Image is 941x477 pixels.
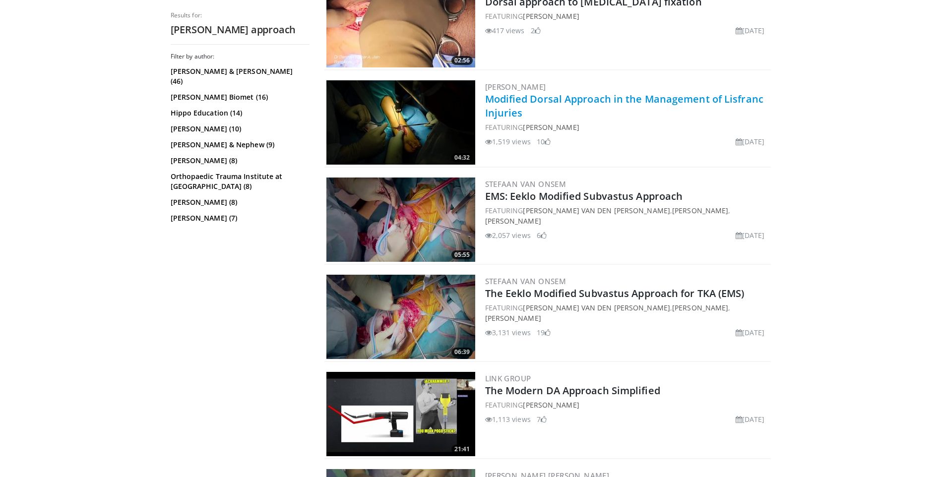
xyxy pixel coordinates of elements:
[171,156,307,166] a: [PERSON_NAME] (8)
[451,250,473,259] span: 05:55
[523,122,579,132] a: [PERSON_NAME]
[485,136,531,147] li: 1,519 views
[326,178,475,262] img: 808cc65d-1898-42b4-bfa2-c384e2472b59.300x170_q85_crop-smart_upscale.jpg
[485,216,541,226] a: [PERSON_NAME]
[485,122,769,132] div: FEATURING
[171,140,307,150] a: [PERSON_NAME] & Nephew (9)
[171,66,307,86] a: [PERSON_NAME] & [PERSON_NAME] (46)
[485,189,683,203] a: EMS: Eeklo Modified Subvastus Approach
[523,11,579,21] a: [PERSON_NAME]
[326,372,475,456] img: 296e0485-db60-41ed-8a3f-64c21c84e20b.300x170_q85_crop-smart_upscale.jpg
[485,414,531,424] li: 1,113 views
[171,213,307,223] a: [PERSON_NAME] (7)
[485,11,769,21] div: FEATURING
[523,400,579,410] a: [PERSON_NAME]
[485,327,531,338] li: 3,131 views
[171,11,310,19] p: Results for:
[537,230,547,240] li: 6
[485,82,546,92] a: [PERSON_NAME]
[485,313,541,323] a: [PERSON_NAME]
[531,25,541,36] li: 2
[736,414,765,424] li: [DATE]
[451,445,473,454] span: 21:41
[171,92,307,102] a: [PERSON_NAME] Biomet (16)
[485,276,566,286] a: stefaan van onsem
[326,275,475,359] a: 06:39
[171,124,307,134] a: [PERSON_NAME] (10)
[485,205,769,226] div: FEATURING , ,
[485,384,660,397] a: The Modern DA Approach Simplified
[523,206,670,215] a: [PERSON_NAME] VAN DEN [PERSON_NAME]
[485,287,745,300] a: The Eeklo Modified Subvastus Approach for TKA (EMS)
[326,275,475,359] img: bdc91a09-7213-4c10-9ff3-ac6f385ff702.300x170_q85_crop-smart_upscale.jpg
[537,414,547,424] li: 7
[736,136,765,147] li: [DATE]
[537,327,551,338] li: 19
[326,372,475,456] a: 21:41
[485,179,566,189] a: stefaan van onsem
[736,327,765,338] li: [DATE]
[523,303,670,312] a: [PERSON_NAME] VAN DEN [PERSON_NAME]
[451,348,473,357] span: 06:39
[171,172,307,191] a: Orthopaedic Trauma Institute at [GEOGRAPHIC_DATA] (8)
[485,373,531,383] a: LINK Group
[326,80,475,165] a: 04:32
[171,197,307,207] a: [PERSON_NAME] (8)
[485,92,763,119] a: Modified Dorsal Approach in the Management of Lisfranc Injuries
[672,303,728,312] a: [PERSON_NAME]
[485,230,531,240] li: 2,057 views
[326,178,475,262] a: 05:55
[171,108,307,118] a: Hippo Education (14)
[537,136,551,147] li: 10
[326,80,475,165] img: b51847c3-a149-451d-9267-b93c537a0014.300x170_q85_crop-smart_upscale.jpg
[451,153,473,162] span: 04:32
[672,206,728,215] a: [PERSON_NAME]
[485,302,769,323] div: FEATURING , ,
[171,53,310,60] h3: Filter by author:
[736,230,765,240] li: [DATE]
[736,25,765,36] li: [DATE]
[485,25,525,36] li: 417 views
[485,400,769,410] div: FEATURING
[451,56,473,65] span: 02:56
[171,23,310,36] h2: [PERSON_NAME] approach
